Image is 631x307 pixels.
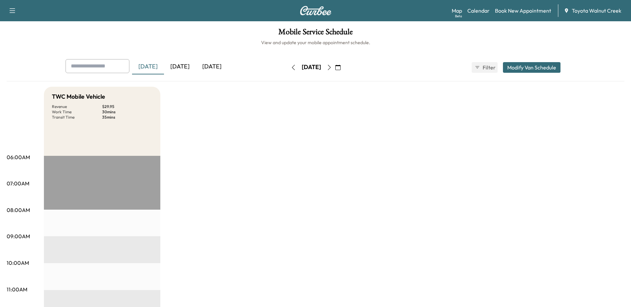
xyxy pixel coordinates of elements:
[7,153,30,161] p: 06:00AM
[495,7,551,15] a: Book New Appointment
[300,6,332,15] img: Curbee Logo
[102,109,152,115] p: 30 mins
[164,59,196,74] div: [DATE]
[7,206,30,214] p: 08:00AM
[7,285,27,293] p: 11:00AM
[7,259,29,267] p: 10:00AM
[7,179,29,187] p: 07:00AM
[102,104,152,109] p: $ 29.95
[452,7,462,15] a: MapBeta
[52,104,102,109] p: Revenue
[102,115,152,120] p: 35 mins
[132,59,164,74] div: [DATE]
[7,232,30,240] p: 09:00AM
[572,7,621,15] span: Toyota Walnut Creek
[52,115,102,120] p: Transit Time
[455,14,462,19] div: Beta
[472,62,498,73] button: Filter
[483,63,495,71] span: Filter
[7,39,624,46] h6: View and update your mobile appointment schedule.
[52,92,105,101] h5: TWC Mobile Vehicle
[503,62,560,73] button: Modify Van Schedule
[7,28,624,39] h1: Mobile Service Schedule
[467,7,490,15] a: Calendar
[52,109,102,115] p: Work Time
[302,63,321,71] div: [DATE]
[196,59,228,74] div: [DATE]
